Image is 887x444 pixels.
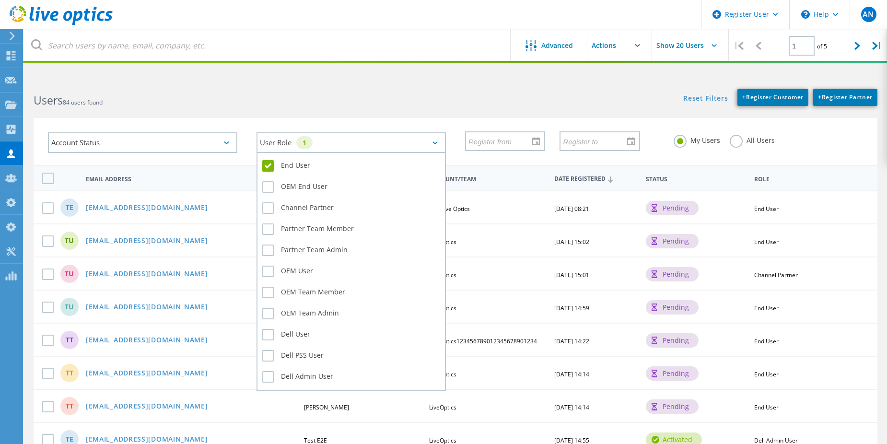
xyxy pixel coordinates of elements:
a: [EMAIL_ADDRESS][DOMAIN_NAME] [86,436,208,444]
a: [EMAIL_ADDRESS][DOMAIN_NAME] [86,204,208,212]
span: TT [66,337,73,343]
a: Reset Filters [683,95,728,103]
a: [EMAIL_ADDRESS][DOMAIN_NAME] [86,304,208,312]
label: My Users [674,135,720,144]
div: pending [646,201,699,215]
span: [DATE] 14:14 [554,370,589,378]
input: Register from [466,132,537,150]
span: of 5 [817,42,827,50]
b: + [742,93,746,101]
label: OEM Team Member [262,287,440,298]
b: + [818,93,822,101]
a: [EMAIL_ADDRESS][DOMAIN_NAME] [86,370,208,378]
span: Date Registered [554,176,638,182]
span: LiveOptics [429,403,456,411]
span: End User [754,403,779,411]
a: [EMAIL_ADDRESS][DOMAIN_NAME] [86,403,208,411]
label: OEM End User [262,181,440,193]
label: Channel Partner [262,202,440,214]
label: Partner Team Admin [262,245,440,256]
span: End User [754,370,779,378]
label: Partner Team Member [262,223,440,235]
div: pending [646,267,699,281]
div: 1 [296,136,313,149]
span: LiveOptics123456789012345678901234 [429,337,537,345]
b: Users [34,93,63,108]
span: Status [646,176,746,182]
span: Role [754,176,863,182]
label: All Users [730,135,775,144]
span: End User [754,337,779,345]
a: Live Optics Dashboard [10,20,113,27]
div: User Role [257,132,446,153]
input: Register to [560,132,632,150]
div: pending [646,366,699,381]
div: | [867,29,887,63]
a: +Register Customer [737,89,808,106]
span: Channel Partner [754,271,798,279]
span: TT [66,403,73,409]
label: OEM User [262,266,440,277]
span: [DATE] 15:02 [554,238,589,246]
div: pending [646,333,699,348]
span: [DATE] 14:22 [554,337,589,345]
span: Dell Live Optics [429,205,470,213]
span: [DATE] 15:01 [554,271,589,279]
span: TT [66,370,73,376]
div: pending [646,399,699,414]
a: [EMAIL_ADDRESS][DOMAIN_NAME] [86,237,208,245]
div: | [729,29,748,63]
label: Dell PSS User [262,350,440,362]
span: End User [754,205,779,213]
span: [DATE] 14:14 [554,403,589,411]
span: 84 users found [63,98,103,106]
span: Email Address [86,176,296,182]
span: Advanced [541,42,573,49]
div: pending [646,234,699,248]
a: [EMAIL_ADDRESS][DOMAIN_NAME] [86,270,208,279]
span: End User [754,238,779,246]
span: End User [754,304,779,312]
span: TE [66,436,73,443]
span: [DATE] 08:21 [554,205,589,213]
span: [DATE] 14:59 [554,304,589,312]
div: Account Status [48,132,237,153]
span: [PERSON_NAME] [304,403,349,411]
label: Dell User [262,329,440,340]
span: te [66,204,73,211]
span: Register Customer [742,93,804,101]
svg: \n [801,10,810,19]
span: Register Partner [818,93,873,101]
span: Account/Team [429,176,546,182]
span: tu [65,237,74,244]
a: [EMAIL_ADDRESS][DOMAIN_NAME] [86,337,208,345]
input: Search users by name, email, company, etc. [24,29,511,62]
a: +Register Partner [813,89,877,106]
div: pending [646,300,699,315]
label: OEM Team Admin [262,308,440,319]
label: End User [262,160,440,172]
span: tu [65,304,74,310]
label: Dell Admin User [262,371,440,383]
span: AN [863,11,874,18]
span: tu [65,270,74,277]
